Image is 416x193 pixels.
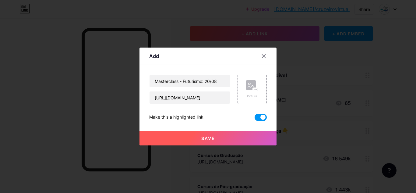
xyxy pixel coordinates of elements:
[201,136,215,141] span: Save
[149,52,159,60] div: Add
[150,75,230,87] input: Title
[246,94,258,98] div: Picture
[150,91,230,104] input: URL
[139,131,277,145] button: Save
[149,114,203,121] div: Make this a highlighted link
